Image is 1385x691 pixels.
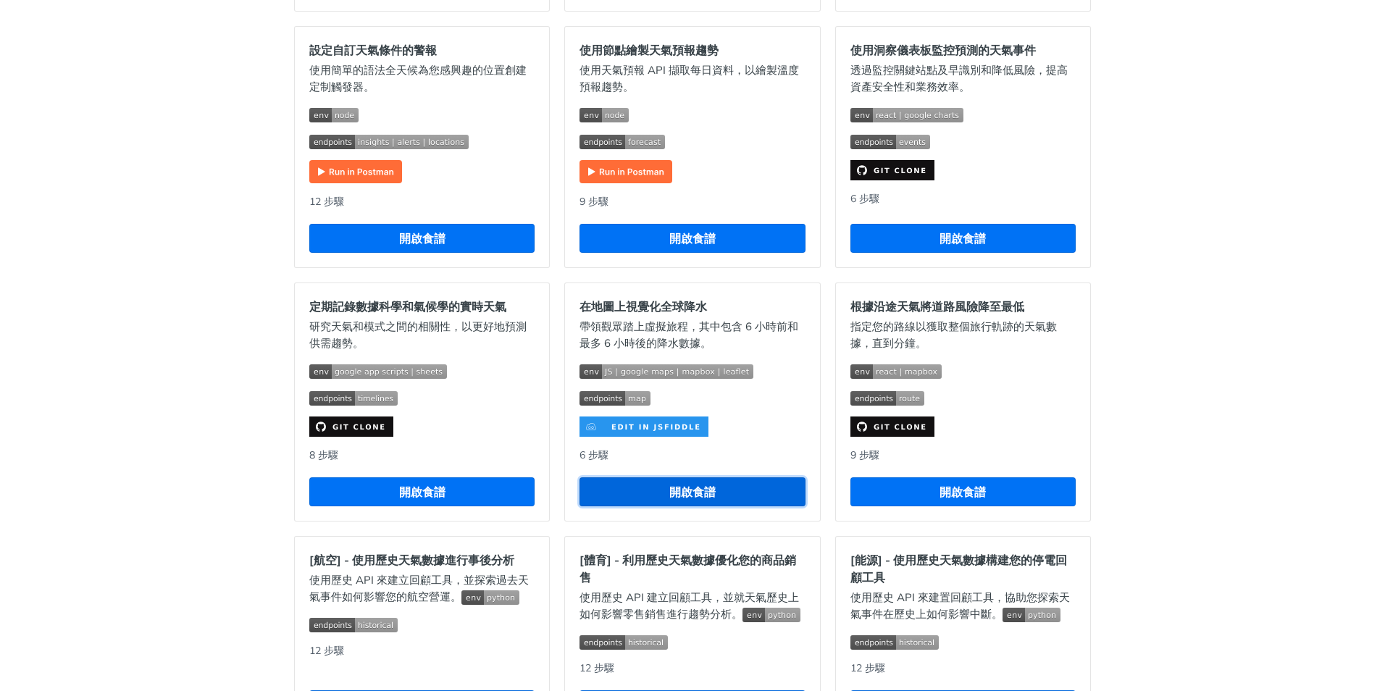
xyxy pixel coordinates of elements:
[309,362,535,379] span: 展開圖片
[850,477,1076,506] button: 開啟食譜
[579,62,805,95] p: 使用天氣預報 API 擷取每日資料，以繪製溫度預報趨勢。
[850,160,934,180] img: 複製
[579,108,629,122] img: 環境
[309,41,535,59] h2: 設定自訂天氣條件的警報
[309,298,535,315] h2: 定期記錄數據科學和氣候學的實時天氣
[742,607,800,621] span: 展開圖片
[579,391,650,406] img: 端點
[579,133,805,150] span: 展開圖片
[309,319,535,351] p: 研究天氣和模式之間的相關性，以更好地預測供需趨勢。
[579,135,665,149] img: 端點
[850,191,1076,209] div: 6 步驟
[579,416,708,437] img: 複製
[579,41,805,59] h2: 使用節點繪製天氣預報趨勢
[579,661,805,676] div: 12 步驟
[579,419,708,432] a: 展開圖片
[579,362,805,379] span: 展開圖片
[309,160,402,183] img: 在郵差中運行
[309,643,535,676] div: 12 步驟
[579,224,805,253] button: 開啟食譜
[850,364,942,379] img: 環境
[850,661,1076,676] div: 12 步驟
[579,551,805,586] h2: [體育] - 利用歷史天氣數據優化您的商品銷售
[850,224,1076,253] button: 開啟食譜
[579,390,805,406] span: 展開圖片
[579,635,668,650] img: 端點
[850,319,1076,351] p: 指定您的路線以獲取整個旅行軌跡的天氣數據，直到分鐘。
[309,164,402,177] a: 展開圖片
[1003,608,1060,622] img: 環境
[850,162,934,176] a: 展開圖片
[579,364,753,379] img: 環境
[309,224,535,253] button: 開啟食譜
[309,616,535,632] span: 展開圖片
[309,573,529,603] font: 使用歷史 API 來建立回顧工具，並探索過去天氣事件如何影響您的航空營運。
[309,551,535,569] h2: [航空] - 使用歷史天氣數據進行事後分析
[850,390,1076,406] span: 展開圖片
[850,419,934,432] a: 展開圖片
[850,62,1076,95] p: 透過監控關鍵站點及早識別和降低風險，提高資產安全性和業務效率。
[309,391,398,406] img: 端點
[309,62,535,95] p: 使用簡單的語法全天候為您感興趣的位置創建定制觸發器。
[461,590,519,605] img: 環境
[309,416,393,437] img: 複製
[850,633,1076,650] span: 展開圖片
[1003,607,1060,621] span: 展開圖片
[309,364,447,379] img: 環境
[850,362,1076,379] span: 展開圖片
[579,164,672,177] a: 展開圖片
[850,135,930,149] img: 端點
[850,106,1076,122] span: 展開圖片
[850,416,934,437] img: 複製
[850,298,1076,315] h2: 根據沿途天氣將道路風險降至最低
[309,108,359,122] img: 環境
[579,590,799,621] font: 使用歷史 API 建立回顧工具，並就天氣歷史上如何影響零售銷售進行趨勢分析。
[579,160,672,183] img: 在郵差中運行
[850,108,963,122] img: 環境
[742,608,800,622] img: 環境
[309,106,535,122] span: 展開圖片
[850,133,1076,150] span: 展開圖片
[850,448,1076,463] div: 9 步驟
[309,135,469,149] img: 端點
[579,106,805,122] span: 展開圖片
[309,133,535,150] span: 展開圖片
[309,448,535,463] div: 8 步驟
[309,419,393,432] a: 展開圖片
[579,448,805,463] div: 6 步驟
[579,477,805,506] button: 開啟食譜
[579,633,805,650] span: 展開圖片
[850,551,1076,586] h2: [能源] - 使用歷史天氣數據構建您的停電回顧工具
[850,41,1076,59] h2: 使用洞察儀表板監控預測的天氣事件
[579,298,805,315] h2: 在地圖上視覺化全球降水
[850,391,924,406] img: 端點
[850,590,1070,621] font: 使用歷史 API 來建置回顧工具，協助您探索天氣事件在歷史上如何影響中斷。
[309,390,535,406] span: 展開圖片
[309,618,398,632] img: 端點
[309,194,535,209] div: 12 步驟
[579,194,805,209] div: 9 步驟
[579,319,805,351] p: 帶領觀眾踏上虛擬旅程，其中包含 6 小時前和最多 6 小時後的降水數據。
[461,590,519,603] span: 展開圖片
[309,477,535,506] button: 開啟食譜
[850,635,939,650] img: 端點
